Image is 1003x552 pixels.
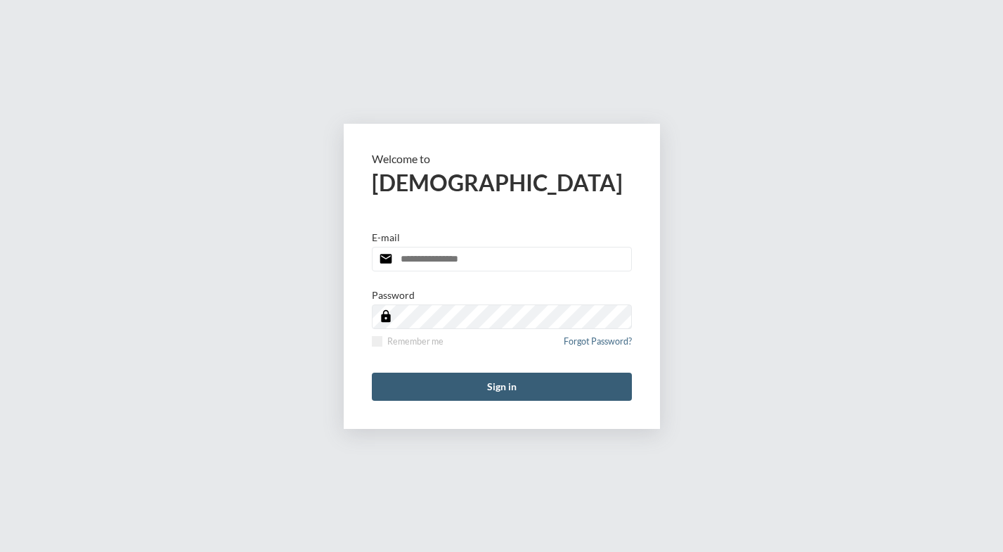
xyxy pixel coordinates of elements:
a: Forgot Password? [564,336,632,355]
p: Welcome to [372,152,632,165]
button: Sign in [372,373,632,401]
label: Remember me [372,336,444,347]
p: Password [372,289,415,301]
p: E-mail [372,231,400,243]
h2: [DEMOGRAPHIC_DATA] [372,169,632,196]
